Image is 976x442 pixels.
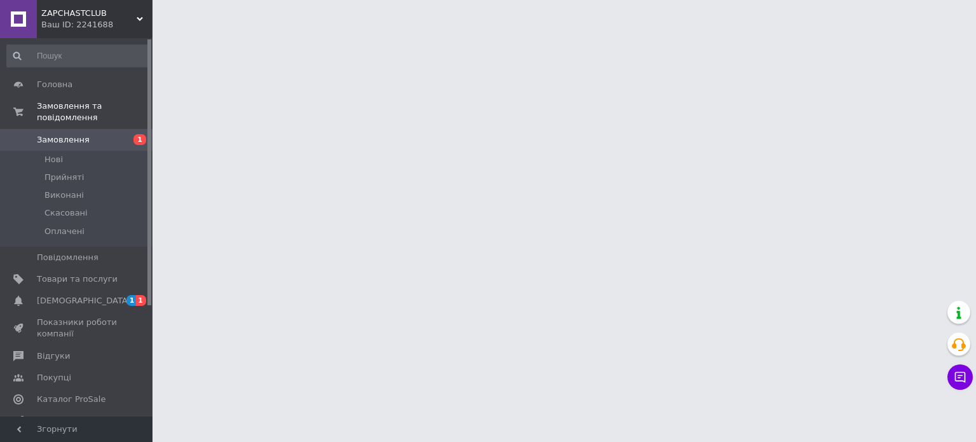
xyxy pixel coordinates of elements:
span: [DEMOGRAPHIC_DATA] [37,295,131,307]
span: Аналітика [37,415,81,427]
div: Ваш ID: 2241688 [41,19,152,31]
span: 1 [126,295,137,306]
span: Скасовані [44,207,88,219]
span: 1 [136,295,146,306]
span: Нові [44,154,63,165]
span: Відгуки [37,350,70,362]
span: Товари та послуги [37,273,118,285]
span: Замовлення [37,134,90,146]
span: Виконані [44,190,84,201]
span: Повідомлення [37,252,98,263]
span: Покупці [37,372,71,383]
span: Оплачені [44,226,85,237]
span: Прийняті [44,172,84,183]
span: Показники роботи компанії [37,317,118,340]
span: 1 [133,134,146,145]
span: ZAPCHASTCLUB [41,8,137,19]
input: Пошук [6,45,150,67]
button: Чат з покупцем [947,364,973,390]
span: Замовлення та повідомлення [37,100,152,123]
span: Каталог ProSale [37,394,105,405]
span: Головна [37,79,72,90]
